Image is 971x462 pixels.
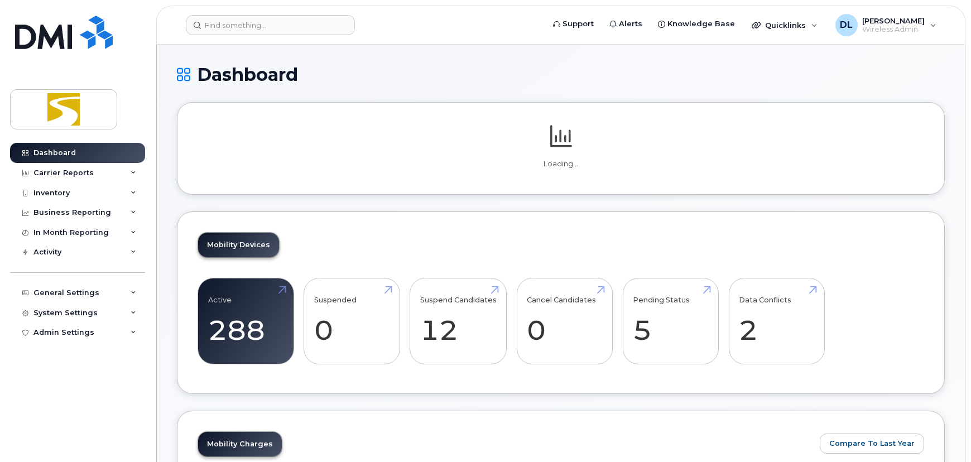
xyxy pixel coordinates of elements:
span: Compare To Last Year [829,438,915,449]
a: Data Conflicts 2 [739,285,814,358]
a: Suspended 0 [314,285,390,358]
a: Cancel Candidates 0 [527,285,602,358]
a: Pending Status 5 [633,285,708,358]
h1: Dashboard [177,65,945,84]
a: Mobility Devices [198,233,279,257]
a: Mobility Charges [198,432,282,456]
a: Suspend Candidates 12 [420,285,497,358]
a: Active 288 [208,285,283,358]
button: Compare To Last Year [820,434,924,454]
p: Loading... [198,159,924,169]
